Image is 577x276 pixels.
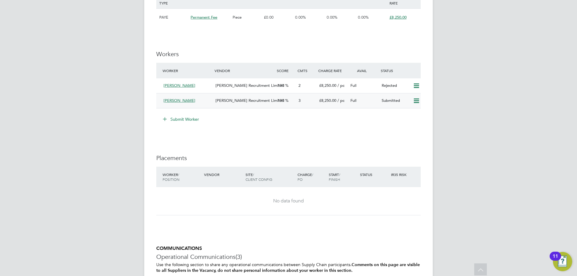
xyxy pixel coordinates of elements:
span: 100 [278,83,284,88]
span: [PERSON_NAME] Recruitment Limited [215,83,284,88]
span: [PERSON_NAME] Recruitment Limited [215,98,284,103]
span: 3 [298,98,301,103]
p: Use the following section to share any operational communications between Supply Chain participants. [156,262,421,273]
span: / Client Config [246,172,272,182]
div: Vendor [203,169,244,180]
div: Cmts [296,65,317,76]
span: (3) [236,253,242,261]
div: Site [244,169,296,185]
div: Charge Rate [317,65,348,76]
div: 11 [553,256,558,264]
span: £8,250.00 [319,83,336,88]
span: Full [350,83,356,88]
span: / PO [298,172,313,182]
span: Permanent Fee [191,15,217,20]
span: / Finish [329,172,340,182]
span: £8,250.00 [389,15,407,20]
button: Submit Worker [159,114,204,124]
div: Worker [161,65,213,76]
div: Charge [296,169,327,185]
span: £8,250.00 [319,98,336,103]
div: Piece [231,9,262,26]
span: / pc [337,98,344,103]
span: [PERSON_NAME] [163,83,195,88]
button: Open Resource Center, 11 new notifications [553,252,572,271]
div: Status [359,169,390,180]
b: Comments on this page are visible to all Suppliers in the Vacancy, do not share personal informat... [156,262,420,273]
h5: COMMUNICATIONS [156,245,421,252]
div: Submitted [379,96,411,106]
div: Worker [161,169,203,185]
div: Score [275,65,296,76]
span: 0.00% [295,15,306,20]
div: No data found [162,198,415,204]
div: PAYE [158,9,189,26]
h3: Placements [156,154,421,162]
div: £0.00 [262,9,294,26]
div: IR35 Risk [389,169,410,180]
span: 100 [278,98,284,103]
span: 2 [298,83,301,88]
span: [PERSON_NAME] [163,98,195,103]
div: Rejected [379,81,411,91]
span: 0.00% [327,15,337,20]
div: Status [379,65,421,76]
div: Start [327,169,359,185]
h3: Operational Communications [156,253,421,261]
span: / Position [163,172,179,182]
span: Full [350,98,356,103]
div: Vendor [213,65,275,76]
div: Avail [348,65,379,76]
span: 0.00% [358,15,369,20]
span: / pc [337,83,344,88]
h3: Workers [156,50,421,58]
